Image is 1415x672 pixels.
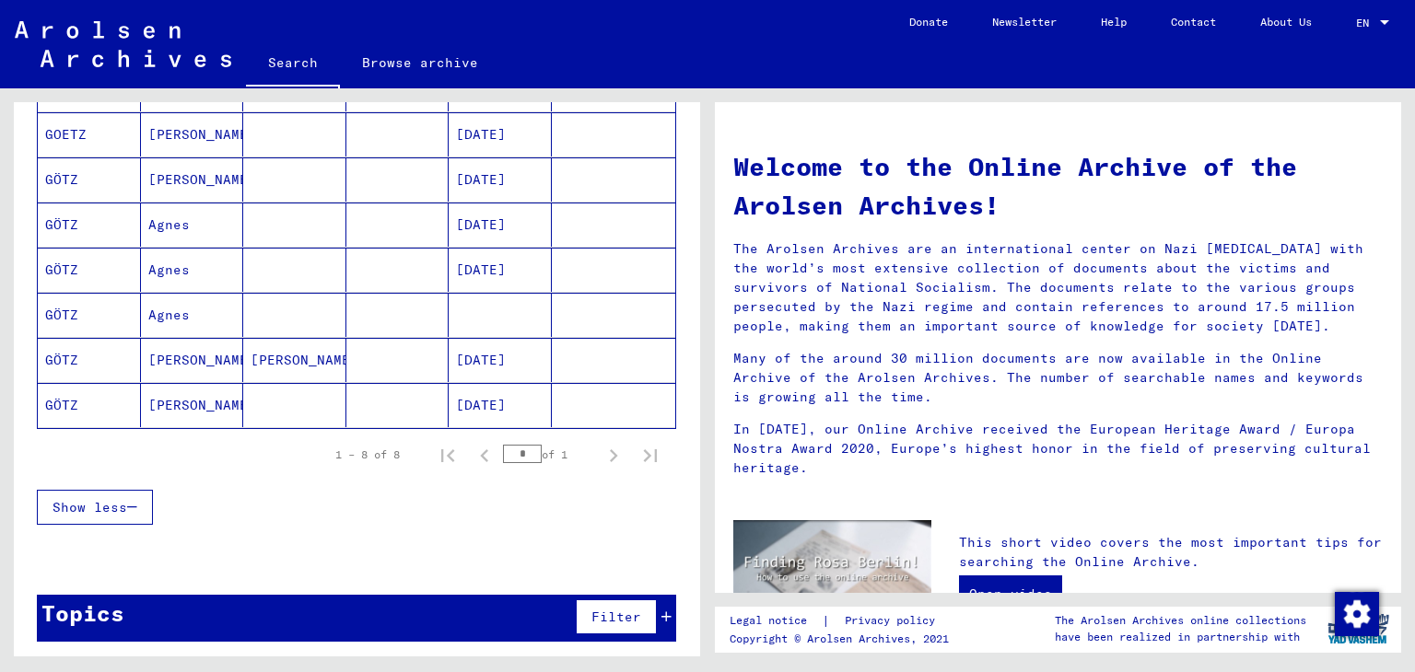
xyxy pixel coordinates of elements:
[141,203,244,247] mat-cell: Agnes
[340,41,500,85] a: Browse archive
[632,436,669,473] button: Last page
[1356,17,1376,29] span: EN
[141,157,244,202] mat-cell: [PERSON_NAME]
[38,293,141,337] mat-cell: GÖTZ
[141,293,244,337] mat-cell: Agnes
[1324,606,1393,652] img: yv_logo.png
[503,446,595,463] div: of 1
[733,239,1383,336] p: The Arolsen Archives are an international center on Nazi [MEDICAL_DATA] with the world’s most ext...
[449,112,552,156] mat-cell: [DATE]
[1335,592,1379,636] img: Change consent
[38,157,141,202] mat-cell: GÖTZ
[449,383,552,427] mat-cell: [DATE]
[141,112,244,156] mat-cell: [PERSON_NAME]
[141,338,244,382] mat-cell: [PERSON_NAME]
[733,349,1383,407] p: Many of the around 30 million documents are now available in the Online Archive of the Arolsen Ar...
[37,490,153,525] button: Show less
[959,533,1383,572] p: This short video covers the most important tips for searching the Online Archive.
[959,575,1062,612] a: Open video
[38,383,141,427] mat-cell: GÖTZ
[53,499,127,516] span: Show less
[141,383,244,427] mat-cell: [PERSON_NAME]
[730,611,822,631] a: Legal notice
[730,631,957,647] p: Copyright © Arolsen Archives, 2021
[41,597,124,630] div: Topics
[335,446,400,463] div: 1 – 8 of 8
[429,436,466,473] button: First page
[466,436,503,473] button: Previous page
[1055,612,1306,629] p: The Arolsen Archives online collections
[38,338,141,382] mat-cell: GÖTZ
[733,147,1383,225] h1: Welcome to the Online Archive of the Arolsen Archives!
[595,436,632,473] button: Next page
[591,608,641,625] span: Filter
[1055,629,1306,645] p: have been realized in partnership with
[141,248,244,292] mat-cell: Agnes
[38,248,141,292] mat-cell: GÖTZ
[243,338,346,382] mat-cell: [PERSON_NAME]
[1334,591,1378,635] div: Change consent
[449,338,552,382] mat-cell: [DATE]
[38,112,141,156] mat-cell: GOETZ
[730,611,957,631] div: |
[15,21,231,67] img: Arolsen_neg.svg
[576,599,657,634] button: Filter
[830,611,957,631] a: Privacy policy
[733,520,931,628] img: video.jpg
[733,420,1383,478] p: In [DATE], our Online Archive received the European Heritage Award / Europa Nostra Award 2020, Eu...
[449,203,552,247] mat-cell: [DATE]
[449,157,552,202] mat-cell: [DATE]
[246,41,340,88] a: Search
[38,203,141,247] mat-cell: GÖTZ
[449,248,552,292] mat-cell: [DATE]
